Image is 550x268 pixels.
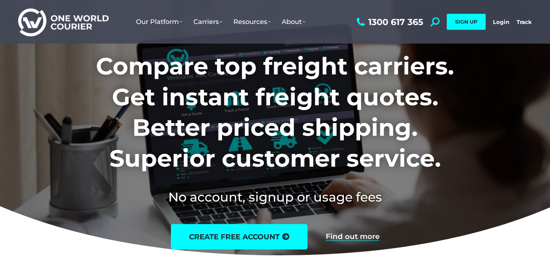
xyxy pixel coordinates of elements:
[136,18,182,26] span: Our Platform
[455,19,477,25] span: SIGN UP
[447,14,486,30] a: SIGN UP
[276,11,311,33] a: About
[493,19,509,25] a: Login
[188,11,228,33] a: Carriers
[517,19,532,25] a: Track
[171,224,308,249] a: create free account
[48,51,502,174] h1: Compare top freight carriers. Get instant freight quotes. Better priced shipping. Superior custom...
[48,188,502,206] h2: No account, signup or usage fees
[131,11,188,33] a: Our Platform
[326,233,380,241] a: Find out more
[233,18,271,26] span: Resources
[18,7,109,37] img: One World Courier
[193,18,222,26] span: Carriers
[282,18,305,26] span: About
[228,11,276,33] a: Resources
[355,17,423,27] a: 1300 617 365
